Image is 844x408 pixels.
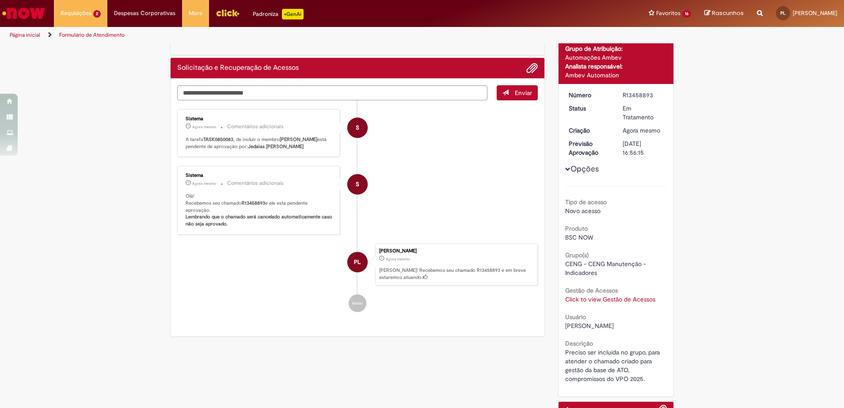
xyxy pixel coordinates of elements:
div: Grupo de Atribuição: [565,44,667,53]
small: Comentários adicionais [227,123,284,130]
div: Ambev Automation [565,71,667,80]
span: CENG - CENG Manutenção - Indicadores [565,260,648,277]
span: PL [354,252,361,273]
span: Enviar [515,89,532,97]
a: Formulário de Atendimento [59,31,125,38]
div: [PERSON_NAME] [379,248,533,254]
div: 28/08/2025 15:56:14 [623,126,664,135]
div: System [347,118,368,138]
span: Requisições [61,9,91,18]
b: Grupo(s) [565,251,589,259]
a: Página inicial [10,31,40,38]
span: Preciso ser incluída no grupo, para atender o chamado criado para gestão da base de ATO, compromi... [565,348,662,383]
button: Adicionar anexos [526,62,538,74]
span: S [356,174,359,195]
div: System [347,174,368,194]
ul: Histórico de tíquete [177,100,538,321]
span: Agora mesmo [386,256,410,262]
b: R13458893 [242,200,265,206]
span: Agora mesmo [192,181,216,186]
ul: Trilhas de página [7,27,556,43]
span: 16 [682,10,691,18]
span: BSC NOW [565,233,593,241]
b: Jedaias [PERSON_NAME] [248,143,304,150]
h2: Solicitação e Recuperação de Acessos Histórico de tíquete [177,64,299,72]
time: 28/08/2025 15:56:30 [192,124,216,130]
b: Descrição [565,339,593,347]
time: 28/08/2025 15:56:14 [623,126,660,134]
img: click_logo_yellow_360x200.png [216,6,240,19]
span: Favoritos [656,9,681,18]
img: ServiceNow [1,4,46,22]
dt: Status [562,104,616,113]
p: [PERSON_NAME]! Recebemos seu chamado R13458893 e em breve estaremos atuando. [379,267,533,281]
span: Agora mesmo [192,124,216,130]
span: PL [780,10,786,16]
b: [PERSON_NAME] [280,136,317,143]
span: Despesas Corporativas [114,9,175,18]
span: 2 [93,10,101,18]
div: Pamella Renata Farias Dias Ladeira [347,252,368,272]
b: Lembrando que o chamado será cancelado automaticamente caso não seja aprovado. [186,214,334,227]
li: Pamella Renata Farias Dias Ladeira [177,244,538,286]
span: Novo acesso [565,207,601,215]
b: Tipo de acesso [565,198,607,206]
p: A tarefa , de incluir o membro está pendente de aprovação por: [186,136,333,150]
span: S [356,117,359,138]
textarea: Digite sua mensagem aqui... [177,85,487,100]
b: Produto [565,225,588,233]
dt: Número [562,91,616,99]
span: More [189,9,202,18]
button: Enviar [497,85,538,100]
time: 28/08/2025 15:56:25 [192,181,216,186]
small: Comentários adicionais [227,179,284,187]
time: 28/08/2025 15:56:14 [386,256,410,262]
span: Rascunhos [712,9,744,17]
a: Click to view Gestão de Acessos [565,295,655,303]
b: Gestão de Acessos [565,286,618,294]
a: Rascunhos [704,9,744,18]
div: Analista responsável: [565,62,667,71]
div: Sistema [186,116,333,122]
div: R13458893 [623,91,664,99]
div: Padroniza [253,9,304,19]
p: +GenAi [282,9,304,19]
span: Agora mesmo [623,126,660,134]
div: [DATE] 16:56:15 [623,139,664,157]
p: Olá! Recebemos seu chamado e ele esta pendente aprovação. [186,193,333,228]
div: Em Tratamento [623,104,664,122]
span: [PERSON_NAME] [565,322,614,330]
b: Usuário [565,313,586,321]
div: Automações Ambev [565,53,667,62]
dt: Criação [562,126,616,135]
b: TASK0850083 [203,136,233,143]
div: Sistema [186,173,333,178]
dt: Previsão Aprovação [562,139,616,157]
span: [PERSON_NAME] [793,9,837,17]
